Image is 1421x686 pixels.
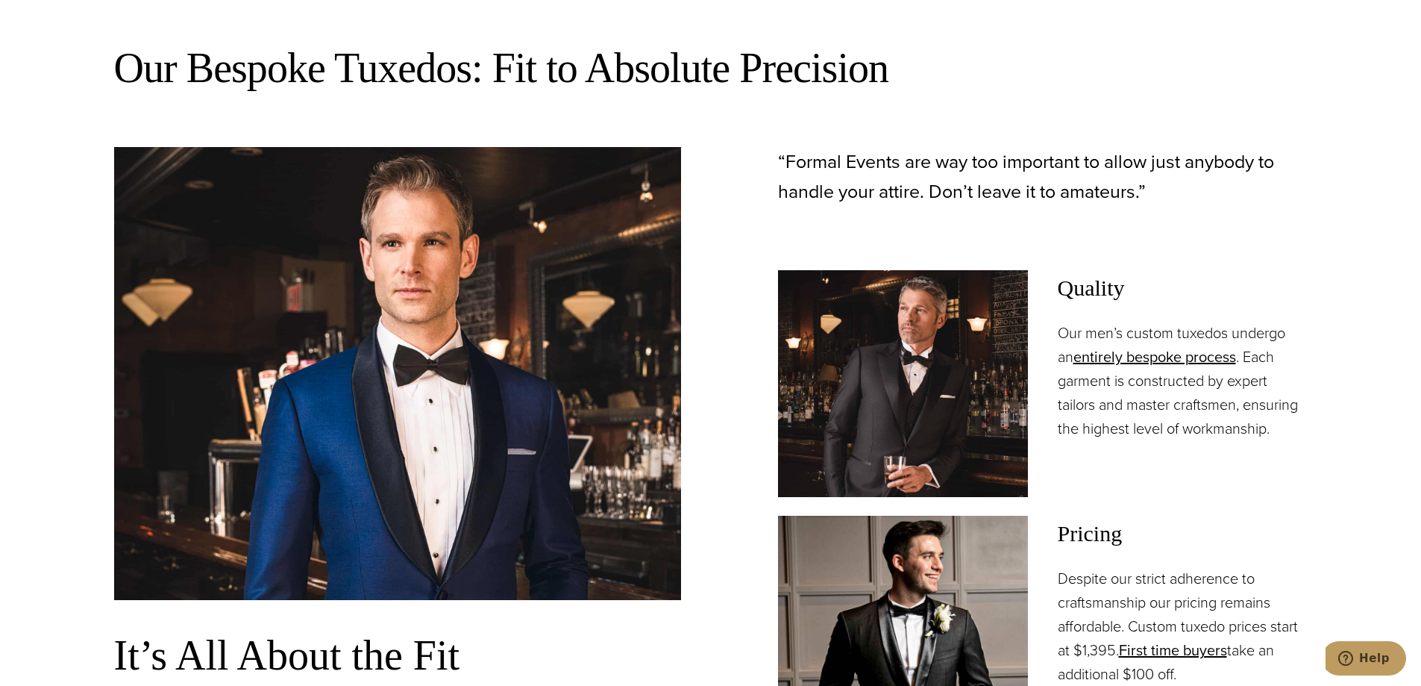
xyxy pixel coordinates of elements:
iframe: Opens a widget where you can chat to one of our agents [1326,641,1406,679]
p: “Formal Events are way too important to allow just anybody to handle your attire. Don’t leave it ... [778,147,1308,207]
img: Blue bespoke tuxedo with black shawl lapel, white tuxedo shirt and black bowtie. Fabric by Loro P... [114,147,681,600]
p: Despite our strict adherence to craftsmanship our pricing remains affordable. Custom tuxedo price... [1058,567,1308,686]
h2: Our Bespoke Tuxedos: Fit to Absolute Precision [114,42,1308,95]
span: Quality [1058,270,1308,306]
h3: It’s All About the Fit [114,630,681,681]
p: Our men’s custom tuxedos undergo an . Each garment is constructed by expert tailors and master cr... [1058,321,1308,440]
a: entirely bespoke process [1073,346,1236,368]
span: Pricing [1058,516,1308,552]
a: First time buyers [1119,639,1227,661]
img: Model at bar in vested custom wedding tuxedo in black with white shirt and black bowtie. Fabric b... [778,270,1028,497]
